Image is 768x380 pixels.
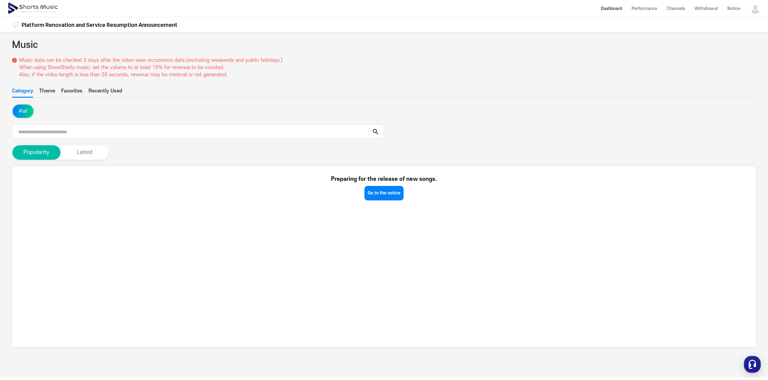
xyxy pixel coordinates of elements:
a: Performance [627,1,662,17]
a: Platform Renovation and Service Resumption Announcement [22,21,177,29]
a: Messages [40,191,78,206]
img: 알림 아이콘 [12,21,19,28]
img: 사용자 이미지 [750,3,761,14]
p: Music data can be checked 3 days after the video view occurrence date.(excluding weekends and pub... [19,57,283,78]
a: Settings [78,191,116,206]
a: Notice [723,1,745,17]
button: Recently Used [89,87,122,98]
span: Messages [50,200,68,205]
a: Home [2,191,40,206]
button: Theme [39,87,55,98]
a: Dashboard [596,1,627,17]
a: Channels [662,1,690,17]
img: 설명 아이콘 [12,58,17,63]
button: Favorites [61,87,83,98]
a: Withdrawal [690,1,723,17]
button: Latest [61,145,109,160]
h2: Music [12,38,38,52]
button: Category [12,87,33,98]
span: Settings [89,200,104,205]
button: Popularity [12,145,61,160]
p: Preparing for the release of new songs. [331,175,437,184]
a: Go to the notice [364,186,404,200]
span: Home [15,200,26,205]
button: #all [13,105,33,118]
